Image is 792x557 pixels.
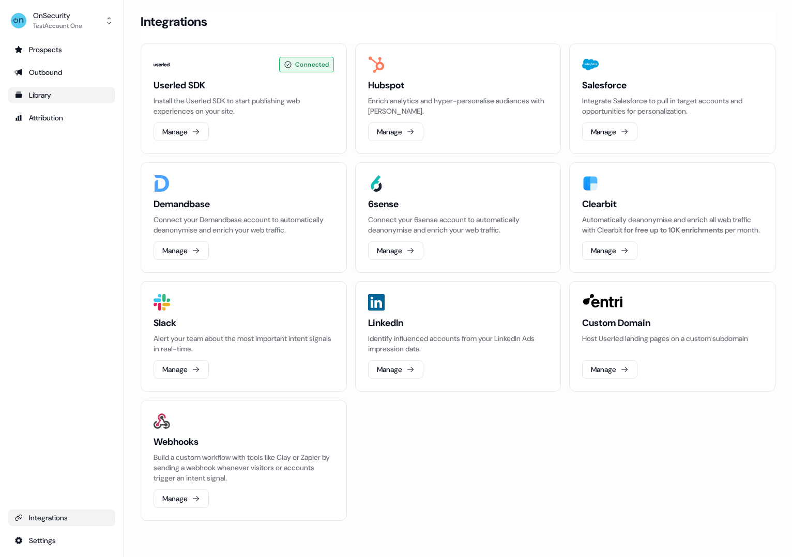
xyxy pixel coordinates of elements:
[14,44,109,55] div: Prospects
[33,21,82,31] div: TestAccount One
[154,333,334,354] p: Alert your team about the most important intent signals in real-time.
[8,87,115,103] a: Go to templates
[14,513,109,523] div: Integrations
[582,333,763,344] p: Host Userled landing pages on a custom subdomain
[33,10,82,21] div: OnSecurity
[14,535,109,546] div: Settings
[14,113,109,123] div: Attribution
[368,198,549,210] h3: 6sense
[368,333,549,354] p: Identify influenced accounts from your LinkedIn Ads impression data.
[295,59,329,70] span: Connected
[368,96,549,116] p: Enrich analytics and hyper-personalise audiences with [PERSON_NAME].
[8,64,115,81] a: Go to outbound experience
[154,241,209,260] button: Manage
[154,452,334,483] p: Build a custom workflow with tools like Clay or Zapier by sending a webhook whenever visitors or ...
[582,241,637,260] button: Manage
[154,96,334,116] p: Install the Userled SDK to start publishing web experiences on your site.
[8,110,115,126] a: Go to attribution
[368,214,549,235] p: Connect your 6sense account to automatically deanonymise and enrich your web traffic.
[582,79,763,91] h3: Salesforce
[8,8,115,33] button: OnSecurityTestAccount One
[8,41,115,58] a: Go to prospects
[154,489,209,508] button: Manage
[154,360,209,379] button: Manage
[582,96,763,116] p: Integrate Salesforce to pull in target accounts and opportunities for personalization.
[154,317,334,329] h3: Slack
[624,225,723,235] span: for free up to 10K enrichments
[154,198,334,210] h3: Demandbase
[154,436,334,448] h3: Webhooks
[582,122,637,141] button: Manage
[154,79,334,91] h3: Userled SDK
[154,122,209,141] button: Manage
[8,532,115,549] a: Go to integrations
[14,90,109,100] div: Library
[582,198,763,210] h3: Clearbit
[582,214,763,235] div: Automatically deanonymise and enrich all web traffic with Clearbit per month.
[368,360,423,379] button: Manage
[8,509,115,526] a: Go to integrations
[368,79,549,91] h3: Hubspot
[368,317,549,329] h3: LinkedIn
[141,14,207,29] h3: Integrations
[14,67,109,78] div: Outbound
[368,241,423,260] button: Manage
[582,317,763,329] h3: Custom Domain
[582,360,637,379] button: Manage
[154,214,334,235] p: Connect your Demandbase account to automatically deanonymise and enrich your web traffic.
[368,122,423,141] button: Manage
